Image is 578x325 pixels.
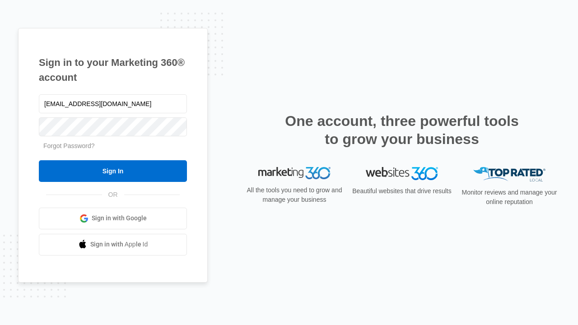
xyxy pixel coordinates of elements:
[39,55,187,85] h1: Sign in to your Marketing 360® account
[351,186,452,196] p: Beautiful websites that drive results
[92,214,147,223] span: Sign in with Google
[366,167,438,180] img: Websites 360
[43,142,95,149] a: Forgot Password?
[90,240,148,249] span: Sign in with Apple Id
[39,234,187,255] a: Sign in with Apple Id
[39,94,187,113] input: Email
[39,208,187,229] a: Sign in with Google
[459,188,560,207] p: Monitor reviews and manage your online reputation
[282,112,522,148] h2: One account, three powerful tools to grow your business
[244,186,345,204] p: All the tools you need to grow and manage your business
[473,167,545,182] img: Top Rated Local
[102,190,124,200] span: OR
[39,160,187,182] input: Sign In
[258,167,331,180] img: Marketing 360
